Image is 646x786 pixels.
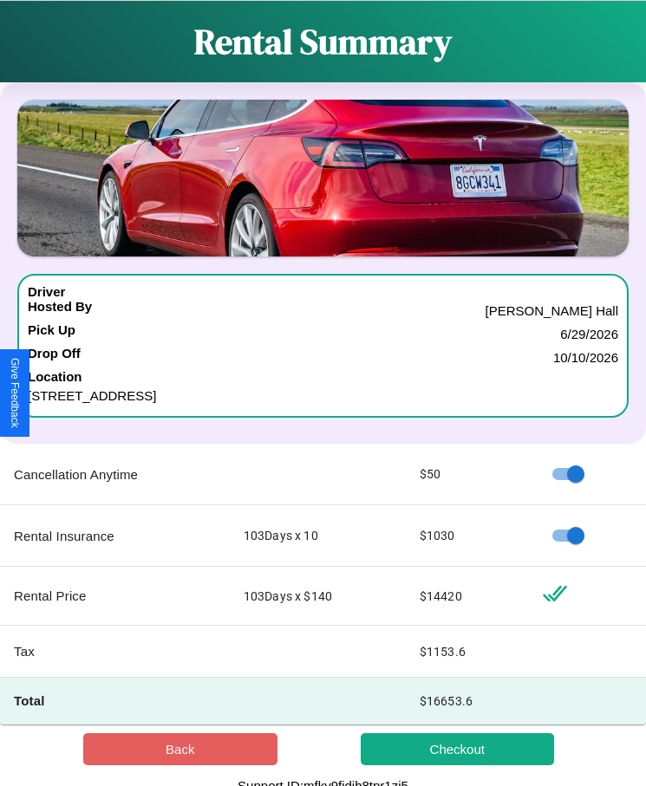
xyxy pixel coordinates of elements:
h4: Total [14,692,216,710]
p: Tax [14,640,216,663]
td: $ 1030 [406,505,528,567]
p: Rental Insurance [14,524,216,548]
td: 103 Days x $ 140 [230,567,406,626]
h4: Hosted By [28,299,92,322]
h4: Location [28,369,618,384]
td: $ 14420 [406,567,528,626]
h1: Rental Summary [194,18,452,65]
h4: Pick Up [28,322,75,346]
p: 6 / 29 / 2026 [560,322,618,346]
td: 103 Days x 10 [230,505,406,567]
p: [PERSON_NAME] Hall [486,299,618,322]
p: [STREET_ADDRESS] [28,384,618,407]
p: 10 / 10 / 2026 [553,346,618,369]
h4: Driver [28,284,65,299]
h4: Drop Off [28,346,81,369]
div: Give Feedback [9,358,21,428]
p: Rental Price [14,584,216,607]
td: $ 16653.6 [406,678,528,724]
p: Cancellation Anytime [14,463,216,486]
td: $ 50 [406,444,528,505]
td: $ 1153.6 [406,626,528,678]
button: Checkout [361,733,555,765]
button: Back [83,733,277,765]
